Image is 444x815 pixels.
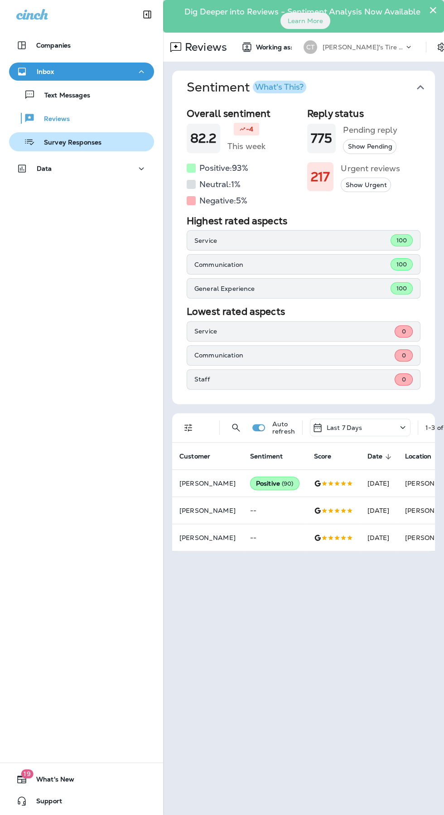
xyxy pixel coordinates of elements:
p: Survey Responses [35,139,101,147]
span: Location [405,453,431,460]
button: Data [9,159,154,178]
p: -4 [246,125,253,134]
p: [PERSON_NAME] [179,507,236,514]
button: Learn More [280,13,330,29]
button: What's This? [253,81,306,93]
button: Reviews [9,109,154,128]
p: Service [194,237,391,244]
td: [DATE] [360,524,398,551]
p: Communication [194,352,395,359]
span: 0 [401,376,405,383]
button: SentimentWhat's This? [179,71,442,104]
p: Auto refresh [272,420,295,435]
span: Score [314,453,343,461]
span: Working as: [256,43,294,51]
td: [DATE] [360,497,398,524]
p: Reviews [181,40,227,54]
p: [PERSON_NAME] [179,480,236,487]
span: Date [367,453,383,460]
button: Inbox [9,63,154,81]
span: 100 [396,260,407,268]
h5: This week [227,139,265,154]
h5: Positive: 93 % [199,161,248,175]
div: What's This? [255,83,304,91]
h2: Lowest rated aspects [187,306,420,317]
p: Dig Deeper into Reviews - Sentiment Analysis Now Available [179,10,426,13]
div: SentimentWhat's This? [172,104,435,404]
button: Show Pending [343,139,396,154]
button: Text Messages [9,85,154,104]
p: Communication [194,261,391,268]
div: CT [304,40,317,54]
button: Search Reviews [227,419,245,437]
span: ( 90 ) [282,480,294,487]
h5: Neutral: 1 % [199,177,241,192]
p: Staff [194,376,395,383]
p: Text Messages [35,92,90,100]
span: Sentiment [250,453,283,460]
p: General Experience [194,285,391,292]
span: 0 [401,352,405,359]
span: Customer [179,453,222,461]
button: 19What's New [9,770,154,788]
h5: Negative: 5 % [199,193,247,208]
span: What's New [27,776,74,786]
span: Customer [179,453,210,460]
span: Location [405,453,443,461]
td: -- [243,497,307,524]
h5: Urgent reviews [341,161,400,176]
p: Reviews [35,115,70,124]
button: Collapse Sidebar [135,5,160,24]
span: 100 [396,285,407,292]
button: Filters [179,419,198,437]
td: -- [243,524,307,551]
h1: Sentiment [187,80,306,95]
p: Companies [36,42,71,49]
button: Companies [9,36,154,54]
h2: Reply status [307,108,420,119]
p: [PERSON_NAME] [179,534,236,541]
p: Last 7 Days [327,424,362,431]
p: [PERSON_NAME]'s Tire & Auto [323,43,404,51]
span: 19 [21,769,33,778]
td: [DATE] [360,470,398,497]
span: Date [367,453,395,461]
span: Score [314,453,332,460]
button: Show Urgent [341,178,391,193]
h5: Pending reply [343,123,397,137]
span: Sentiment [250,453,294,461]
button: Support [9,792,154,810]
h1: 217 [311,169,330,184]
button: Close [429,3,437,17]
div: Positive [250,477,299,490]
span: 100 [396,236,407,244]
h1: 775 [311,131,332,146]
span: Support [27,797,62,808]
h2: Highest rated aspects [187,215,420,227]
p: Inbox [37,68,54,75]
p: Service [194,328,395,335]
p: Data [37,165,52,172]
h2: Overall sentiment [187,108,300,119]
button: Survey Responses [9,132,154,151]
h1: 82.2 [190,131,217,146]
span: 0 [401,328,405,335]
